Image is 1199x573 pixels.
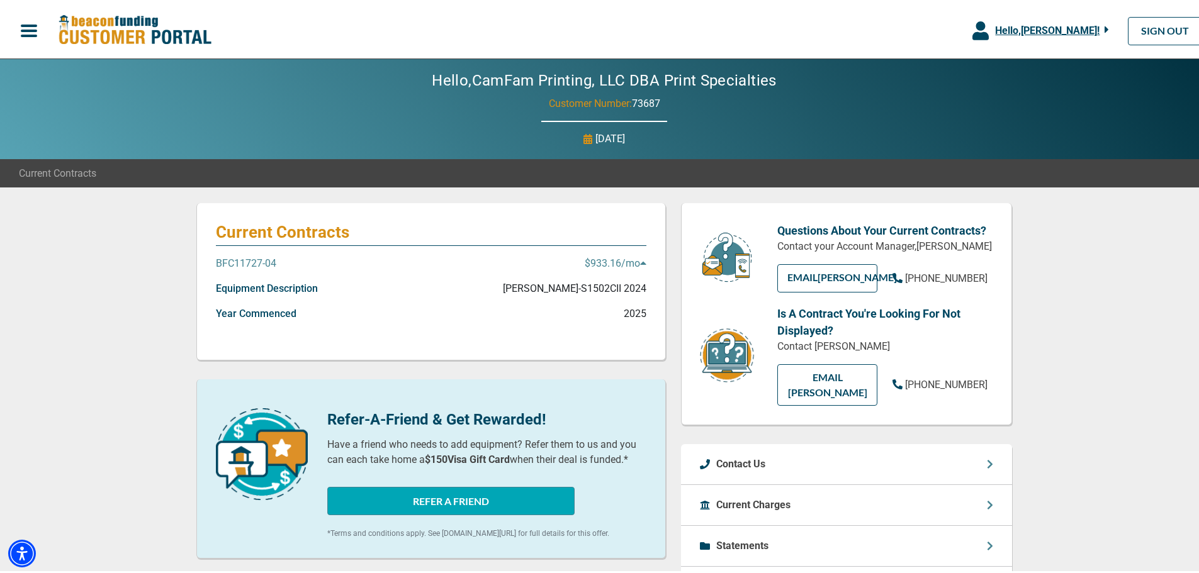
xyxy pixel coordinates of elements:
[892,269,988,284] a: [PHONE_NUMBER]
[777,262,877,290] a: EMAIL[PERSON_NAME]
[216,253,276,269] p: BFC11727-04
[503,279,646,294] p: [PERSON_NAME]-S1502CII 2024
[19,164,96,179] span: Current Contracts
[327,406,646,428] p: Refer-A-Friend & Get Rewarded!
[394,69,814,87] h2: Hello, CamFam Printing, LLC DBA Print Specialties
[216,279,318,294] p: Equipment Description
[216,406,308,498] img: refer-a-friend-icon.png
[216,304,296,319] p: Year Commenced
[425,451,510,463] b: $150 Visa Gift Card
[327,435,646,465] p: Have a friend who needs to add equipment? Refer them to us and you can each take home a when thei...
[905,376,988,388] span: [PHONE_NUMBER]
[777,337,993,352] p: Contact [PERSON_NAME]
[716,454,765,469] p: Contact Us
[777,236,993,252] p: Contact your Account Manager, [PERSON_NAME]
[595,129,625,144] p: [DATE]
[632,95,660,107] span: 73687
[58,12,211,44] img: Beacon Funding Customer Portal Logo
[549,95,632,107] span: Customer Number:
[716,495,791,510] p: Current Charges
[905,270,988,282] span: [PHONE_NUMBER]
[777,220,993,236] p: Questions About Your Current Contracts?
[777,362,877,403] a: EMAIL [PERSON_NAME]
[327,525,646,537] p: *Terms and conditions apply. See [DOMAIN_NAME][URL] for full details for this offer.
[8,537,36,565] div: Accessibility Menu
[892,375,988,390] a: [PHONE_NUMBER]
[624,304,646,319] p: 2025
[995,22,1100,34] span: Hello, [PERSON_NAME] !
[585,253,646,269] p: $933.16 /mo
[699,325,755,382] img: contract-icon.png
[716,536,768,551] p: Statements
[699,229,755,281] img: customer-service.png
[327,484,575,513] button: REFER A FRIEND
[777,303,993,337] p: Is A Contract You're Looking For Not Displayed?
[216,220,646,240] p: Current Contracts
